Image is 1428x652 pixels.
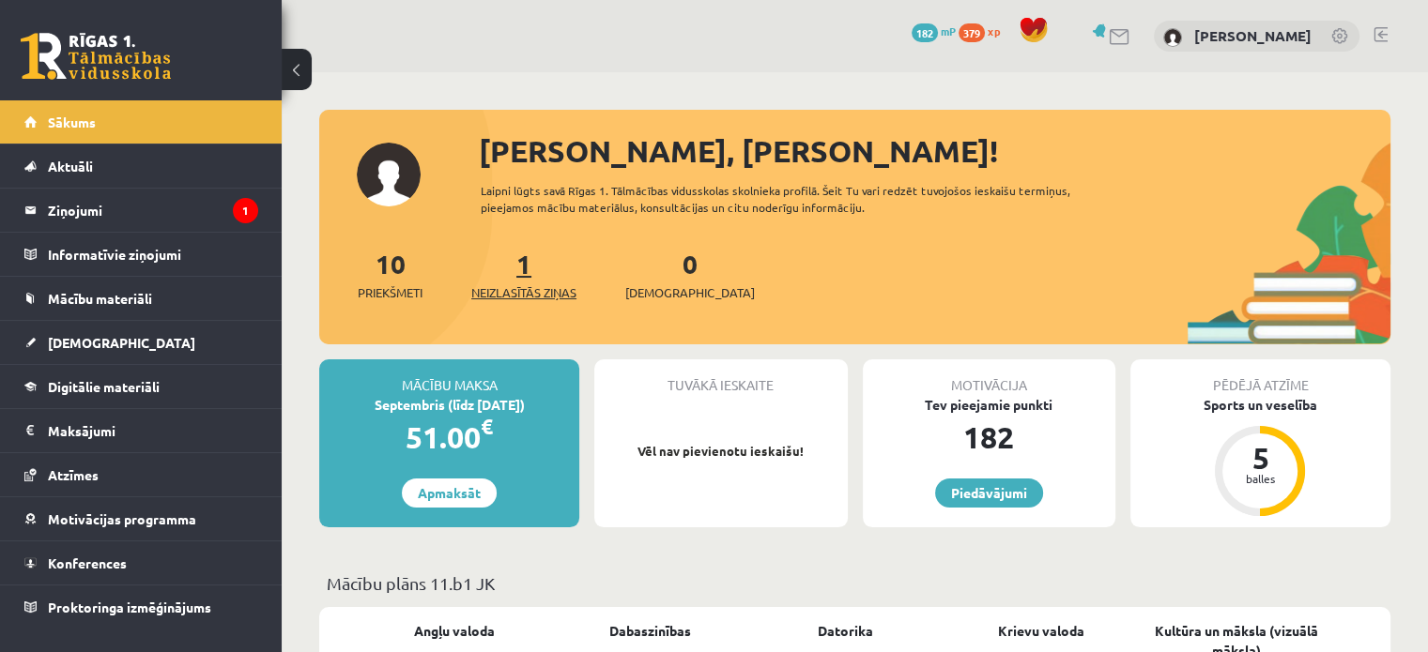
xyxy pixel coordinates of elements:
[358,283,422,302] span: Priekšmeti
[48,334,195,351] span: [DEMOGRAPHIC_DATA]
[24,144,258,188] a: Aktuāli
[935,478,1043,508] a: Piedāvājumi
[625,283,755,302] span: [DEMOGRAPHIC_DATA]
[959,23,1009,38] a: 379 xp
[609,621,691,641] a: Dabaszinības
[24,321,258,364] a: [DEMOGRAPHIC_DATA]
[48,158,93,174] span: Aktuāli
[1130,395,1390,519] a: Sports un veselība 5 balles
[48,510,196,527] span: Motivācijas programma
[998,621,1084,641] a: Krievu valoda
[912,23,956,38] a: 182 mP
[941,23,956,38] span: mP
[959,23,985,42] span: 379
[471,283,576,302] span: Neizlasītās ziņas
[24,100,258,144] a: Sākums
[1130,395,1390,415] div: Sports un veselība
[48,466,99,483] span: Atzīmes
[48,554,127,571] span: Konferences
[1232,443,1288,473] div: 5
[48,189,258,232] legend: Ziņojumi
[625,247,755,302] a: 0[DEMOGRAPHIC_DATA]
[24,585,258,629] a: Proktoringa izmēģinājums
[48,114,96,130] span: Sākums
[481,413,493,440] span: €
[21,33,171,80] a: Rīgas 1. Tālmācības vidusskola
[358,247,422,302] a: 10Priekšmeti
[48,290,152,307] span: Mācību materiāli
[818,621,873,641] a: Datorika
[24,233,258,276] a: Informatīvie ziņojumi
[319,395,579,415] div: Septembris (līdz [DATE])
[319,359,579,395] div: Mācību maksa
[1163,28,1182,47] img: Marta Broka
[863,359,1115,395] div: Motivācija
[863,415,1115,460] div: 182
[24,409,258,452] a: Maksājumi
[479,129,1390,174] div: [PERSON_NAME], [PERSON_NAME]!
[912,23,938,42] span: 182
[327,570,1383,596] p: Mācību plāns 11.b1 JK
[1130,359,1390,395] div: Pēdējā atzīme
[233,198,258,223] i: 1
[1194,26,1312,45] a: [PERSON_NAME]
[319,415,579,460] div: 51.00
[988,23,1000,38] span: xp
[24,453,258,496] a: Atzīmes
[48,233,258,276] legend: Informatīvie ziņojumi
[48,378,160,395] span: Digitālie materiāli
[481,182,1124,216] div: Laipni lūgts savā Rīgas 1. Tālmācības vidusskolas skolnieka profilā. Šeit Tu vari redzēt tuvojošo...
[48,409,258,452] legend: Maksājumi
[48,599,211,615] span: Proktoringa izmēģinājums
[604,442,837,461] p: Vēl nav pievienotu ieskaišu!
[24,541,258,584] a: Konferences
[24,365,258,408] a: Digitālie materiāli
[1232,473,1288,484] div: balles
[414,621,495,641] a: Angļu valoda
[24,277,258,320] a: Mācību materiāli
[24,189,258,232] a: Ziņojumi1
[402,478,497,508] a: Apmaksāt
[863,395,1115,415] div: Tev pieejamie punkti
[594,359,847,395] div: Tuvākā ieskaite
[24,497,258,540] a: Motivācijas programma
[471,247,576,302] a: 1Neizlasītās ziņas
